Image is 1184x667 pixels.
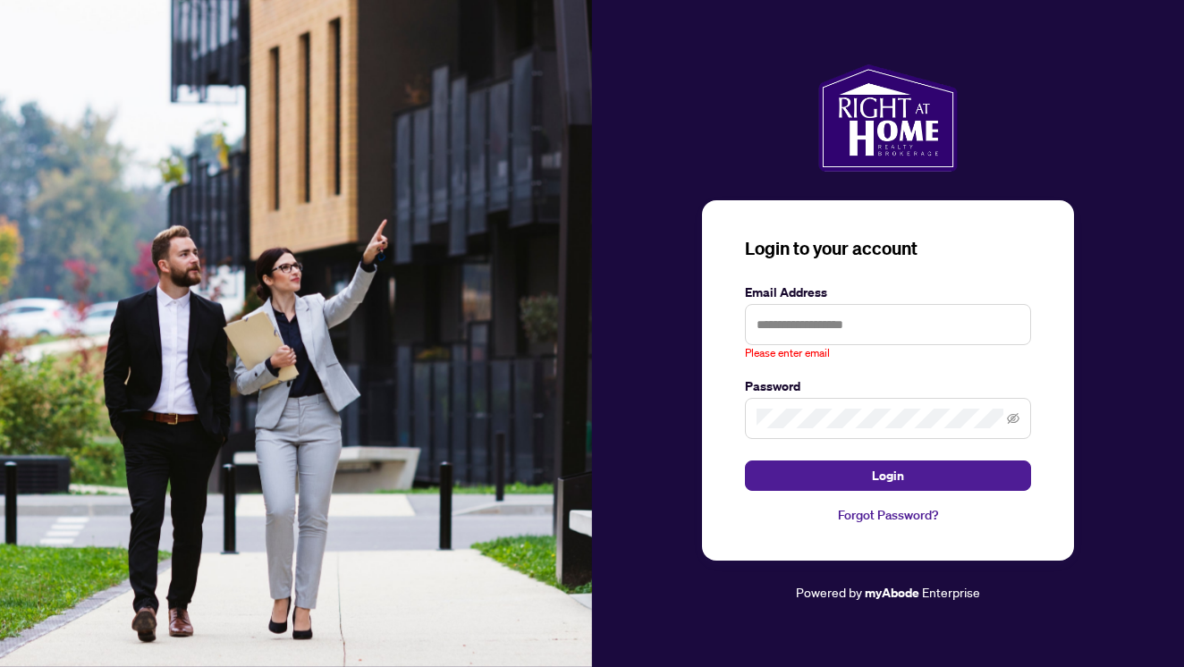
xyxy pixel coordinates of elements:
[745,505,1031,525] a: Forgot Password?
[745,460,1031,491] button: Login
[922,584,980,600] span: Enterprise
[818,64,957,172] img: ma-logo
[745,376,1031,396] label: Password
[796,584,862,600] span: Powered by
[865,583,919,603] a: myAbode
[872,461,904,490] span: Login
[745,283,1031,302] label: Email Address
[1007,412,1019,425] span: eye-invisible
[745,236,1031,261] h3: Login to your account
[745,345,830,362] span: Please enter email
